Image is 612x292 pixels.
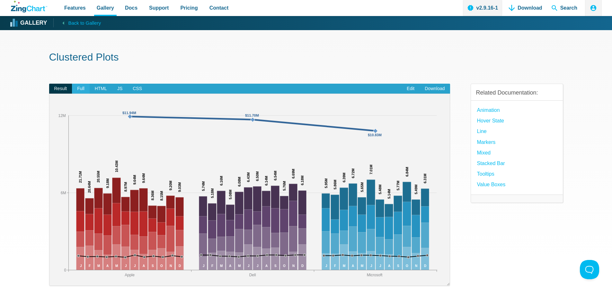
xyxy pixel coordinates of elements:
span: Gallery [97,4,114,12]
strong: Gallery [20,20,47,26]
a: Tooltips [477,170,494,178]
a: Mixed [477,148,491,157]
div: ​ [49,94,450,286]
span: JS [112,84,128,94]
h1: Clustered Plots [49,51,563,65]
a: hover state [477,116,504,125]
a: Edit [402,84,420,94]
a: Back to Gallery [53,18,101,27]
span: CSS [128,84,147,94]
a: ZingChart Logo. Click to return to the homepage [11,1,47,13]
a: Line [477,127,487,136]
h3: Related Documentation: [476,89,558,96]
span: Pricing [180,4,198,12]
span: Full [72,84,90,94]
span: HTML [90,84,112,94]
a: Value Boxes [477,180,506,189]
a: Gallery [11,18,47,28]
span: Contact [209,4,229,12]
iframe: Toggle Customer Support [580,260,599,279]
a: Markers [477,138,496,146]
span: Support [149,4,169,12]
a: Animation [477,106,500,114]
span: Result [49,84,72,94]
span: Back to Gallery [68,19,101,27]
span: Features [64,4,86,12]
a: Stacked Bar [477,159,505,168]
a: Download [420,84,450,94]
span: Docs [125,4,137,12]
